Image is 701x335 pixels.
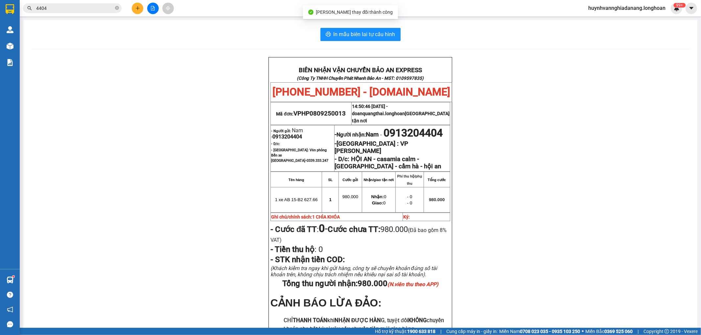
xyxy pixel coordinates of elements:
[271,129,291,133] strong: - Người gửi:
[316,245,323,254] span: 0
[275,197,318,202] span: 1 xe AB 15-B2 627.66
[7,59,13,66] img: solution-icon
[583,4,671,12] span: huynhvannghiadanang.longhoan
[352,104,450,123] span: 14:50:46 [DATE] -
[293,317,327,324] strong: THANH TOÁN
[12,276,14,278] sup: 1
[270,245,315,254] strong: - Tiền thu hộ
[499,328,580,335] span: Miền Nam
[270,225,328,234] span: :
[316,10,393,15] span: [PERSON_NAME] thay đổi thành công
[299,67,422,74] strong: BIÊN NHẬN VẬN CHUYỂN BẢO AN EXPRESS
[6,4,14,14] img: logo-vxr
[282,279,438,288] span: Tổng thu người nhận:
[307,158,328,163] span: 0339.333.247
[335,131,379,138] strong: -
[271,142,280,146] strong: - D/c:
[36,5,114,12] input: Tìm tên, số ĐT hoặc mã đơn
[329,197,332,202] span: 1
[151,6,155,10] span: file-add
[308,10,314,15] span: check-circle
[270,255,345,264] span: - STK nhận tiền COD:
[342,178,358,182] strong: Cước gửi
[319,222,328,235] span: -
[337,132,379,138] span: Người nhận:
[582,330,584,333] span: ⚪️
[270,227,447,243] span: (Đã bao gồm 8% VAT)
[115,6,119,10] span: close-circle
[270,245,323,254] span: :
[520,329,580,334] strong: 0708 023 035 - 0935 103 250
[7,306,13,313] span: notification
[352,111,450,123] span: doanquangthai.longhoan
[271,214,340,220] strong: Ghi chú/chính sách:
[408,317,427,324] strong: KHÔNG
[326,31,331,38] span: printer
[132,3,143,14] button: plus
[407,200,412,205] span: - 0
[673,3,686,8] sup: 489
[334,30,395,38] span: In mẫu biên lai tự cấu hình
[289,178,304,182] strong: Tên hàng
[271,127,303,140] span: Nam -
[440,328,441,335] span: |
[328,225,380,234] strong: Cước chưa TT:
[387,281,438,287] em: (N.viên thu theo APP)
[7,26,13,33] img: warehouse-icon
[7,277,13,283] img: warehouse-icon
[271,148,328,163] span: - [GEOGRAPHIC_DATA]: Văn phòng Bến xe [GEOGRAPHIC_DATA]-
[372,200,383,205] strong: Giao:
[604,329,633,334] strong: 0369 525 060
[7,43,13,50] img: warehouse-icon
[319,222,325,235] strong: 0
[371,194,386,199] span: 0
[429,197,445,202] span: 980.000
[384,127,443,139] span: 0913204404
[335,317,381,324] strong: NHẬN ĐƯỢC HÀN
[166,6,170,10] span: aim
[665,329,669,334] span: copyright
[162,3,174,14] button: aim
[686,3,697,14] button: caret-down
[293,110,346,117] span: VPHP0809250013
[272,134,302,140] span: 0913204404
[115,5,119,11] span: close-circle
[372,200,386,205] span: 0
[366,131,379,138] span: Nam
[147,3,159,14] button: file-add
[689,5,694,11] span: caret-down
[270,265,437,278] span: (Khách kiểm tra ngay khi gửi hàng, công ty sẽ chuyển khoản đúng số tài khoản trên, không chịu trá...
[379,132,384,138] span: -
[342,194,358,199] span: 980.000
[352,111,450,123] span: [GEOGRAPHIC_DATA] tận nơi
[407,329,435,334] strong: 1900 633 818
[312,214,340,220] span: 1 CHÌA KHÓA
[335,140,409,155] span: [GEOGRAPHIC_DATA] : VP [PERSON_NAME]
[272,86,450,98] span: [PHONE_NUMBER] - [DOMAIN_NAME]
[27,6,32,10] span: search
[320,28,401,41] button: printerIn mẫu biên lai tự cấu hình
[297,76,424,81] strong: (Công Ty TNHH Chuyển Phát Nhanh Bảo An - MST: 0109597835)
[7,321,13,327] span: message
[135,6,140,10] span: plus
[335,140,409,155] strong: -
[276,111,346,116] span: Mã đơn:
[335,156,350,163] strong: - D/c:
[428,178,446,182] strong: Tổng cước
[375,328,435,335] span: Hỗ trợ kỹ thuật:
[446,328,498,335] span: Cung cấp máy in - giấy in:
[270,297,382,309] span: CẢNH BÁO LỪA ĐẢO:
[328,178,333,182] strong: SL
[397,174,422,185] strong: Phí thu hộ/phụ thu
[335,156,441,170] strong: HỘI AN - casamia calm - [GEOGRAPHIC_DATA] - cẩm hà - hội an
[270,225,317,234] strong: - Cước đã TT
[403,214,410,220] strong: Ký:
[364,178,394,182] strong: Nhận/giao tận nơi
[284,316,450,333] h3: CHỈ khi G, tuyệt đối chuyển khoản cho bất kỳ ai yêu cầu chuyển tiền mới giao hàng.
[674,5,680,11] img: icon-new-feature
[371,194,384,199] strong: Nhận:
[358,279,438,288] span: 980.000
[407,194,412,199] span: - 0
[7,292,13,298] span: question-circle
[585,328,633,335] span: Miền Bắc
